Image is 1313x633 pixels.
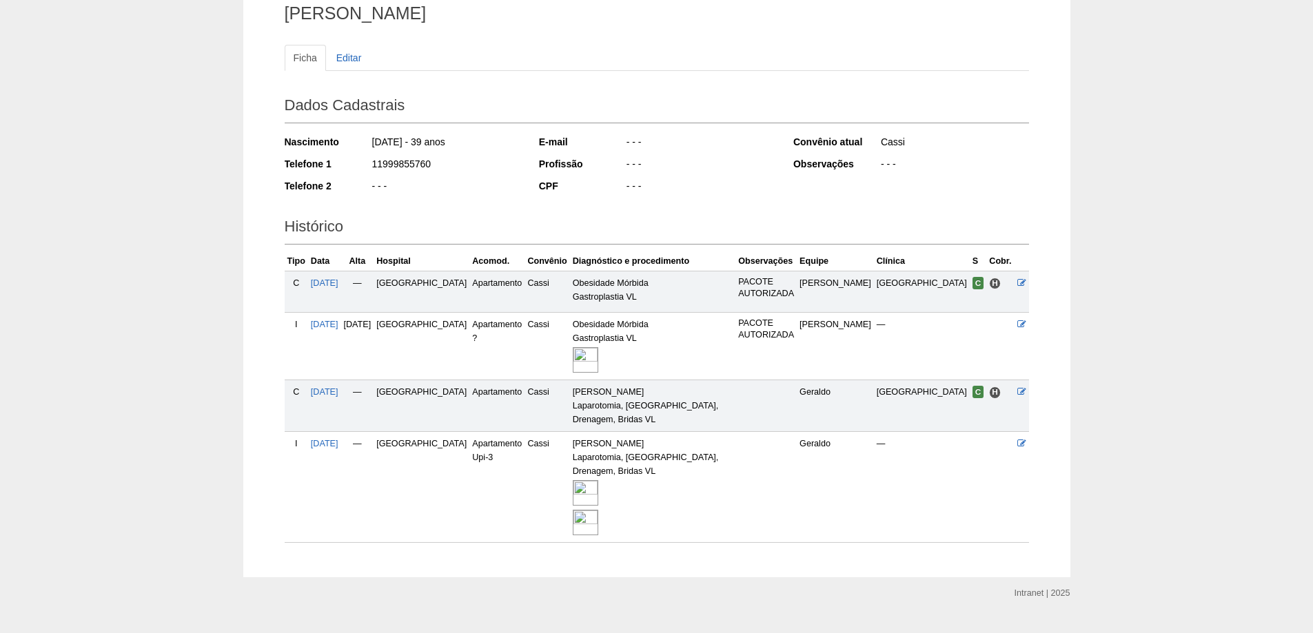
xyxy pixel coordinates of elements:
[539,135,625,149] div: E-mail
[570,432,735,543] td: [PERSON_NAME] Laparotomia, [GEOGRAPHIC_DATA], Drenagem, Bridas VL
[973,386,984,398] span: Confirmada
[311,320,338,329] a: [DATE]
[625,179,775,196] div: - - -
[525,432,569,543] td: Cassi
[311,439,338,448] a: [DATE]
[525,313,569,380] td: Cassi
[374,251,469,271] th: Hospital
[539,179,625,193] div: CPF
[879,135,1029,152] div: Cassi
[341,251,374,271] th: Alta
[874,432,970,543] td: —
[374,271,469,312] td: [GEOGRAPHIC_DATA]
[469,380,525,432] td: Apartamento
[285,45,326,71] a: Ficha
[797,313,874,380] td: [PERSON_NAME]
[371,157,520,174] div: 11999855760
[970,251,987,271] th: S
[797,271,874,312] td: [PERSON_NAME]
[625,157,775,174] div: - - -
[539,157,625,171] div: Profissão
[287,318,305,331] div: I
[469,251,525,271] th: Acomod.
[570,313,735,380] td: Obesidade Mórbida Gastroplastia VL
[287,276,305,290] div: C
[793,135,879,149] div: Convênio atual
[874,271,970,312] td: [GEOGRAPHIC_DATA]
[371,179,520,196] div: - - -
[525,251,569,271] th: Convênio
[374,432,469,543] td: [GEOGRAPHIC_DATA]
[570,251,735,271] th: Diagnóstico e procedimento
[341,380,374,432] td: —
[469,271,525,312] td: Apartamento
[570,380,735,432] td: [PERSON_NAME] Laparotomia, [GEOGRAPHIC_DATA], Drenagem, Bridas VL
[738,318,794,341] p: PACOTE AUTORIZADA
[797,380,874,432] td: Geraldo
[879,157,1029,174] div: - - -
[570,271,735,312] td: Obesidade Mórbida Gastroplastia VL
[311,278,338,288] a: [DATE]
[986,251,1014,271] th: Cobr.
[793,157,879,171] div: Observações
[625,135,775,152] div: - - -
[989,386,1001,398] span: Hospital
[287,385,305,399] div: C
[287,437,305,450] div: I
[874,251,970,271] th: Clínica
[285,157,371,171] div: Telefone 1
[989,278,1001,289] span: Hospital
[285,5,1029,22] h1: [PERSON_NAME]
[735,251,797,271] th: Observações
[874,380,970,432] td: [GEOGRAPHIC_DATA]
[738,276,794,300] p: PACOTE AUTORIZADA
[973,277,984,289] span: Confirmada
[311,387,338,397] a: [DATE]
[327,45,371,71] a: Editar
[797,432,874,543] td: Geraldo
[797,251,874,271] th: Equipe
[285,213,1029,245] h2: Histórico
[1015,586,1070,600] div: Intranet | 2025
[525,271,569,312] td: Cassi
[469,432,525,543] td: Apartamento Upi-3
[874,313,970,380] td: —
[374,313,469,380] td: [GEOGRAPHIC_DATA]
[469,313,525,380] td: Apartamento ?
[344,320,371,329] span: [DATE]
[525,380,569,432] td: Cassi
[285,135,371,149] div: Nascimento
[285,251,308,271] th: Tipo
[285,179,371,193] div: Telefone 2
[371,135,520,152] div: [DATE] - 39 anos
[285,92,1029,123] h2: Dados Cadastrais
[374,380,469,432] td: [GEOGRAPHIC_DATA]
[341,432,374,543] td: —
[308,251,341,271] th: Data
[341,271,374,312] td: —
